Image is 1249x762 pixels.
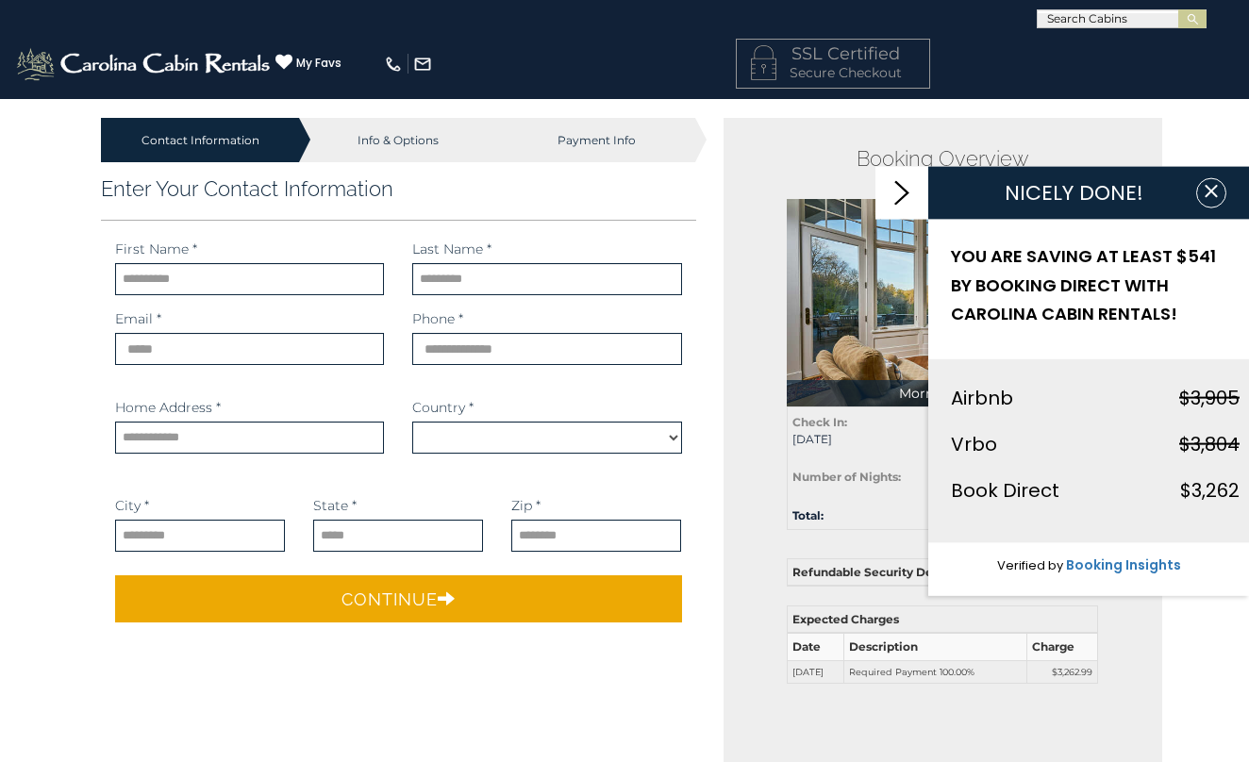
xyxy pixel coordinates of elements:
h3: Enter Your Contact Information [101,176,696,201]
td: $3,262.99 [1026,660,1098,684]
span: Verified by [997,555,1063,573]
th: Charge [1026,633,1098,660]
img: phone-regular-white.png [384,55,403,74]
a: My Favs [275,54,341,73]
strike: $3,804 [1179,430,1240,456]
span: [DATE] [792,431,928,447]
label: Country * [412,398,474,417]
th: Description [843,633,1026,660]
div: Airbnb [951,381,1013,413]
img: LOCKICON1.png [751,45,776,80]
h1: NICELY DONE! [951,182,1196,205]
h2: YOU ARE SAVING AT LEAST $541 BY BOOKING DIRECT WITH CAROLINA CABIN RENTALS! [951,242,1240,329]
a: Booking Insights [1066,555,1181,573]
h4: SSL Certified [751,45,915,64]
div: Vrbo [951,427,997,459]
p: Morning Star [787,380,1098,406]
span: Book Direct [951,476,1059,503]
label: Zip * [511,496,541,515]
td: Required Payment 100.00% [843,660,1026,684]
strong: Total: [792,508,824,522]
label: State * [313,496,357,515]
th: Date [788,633,843,660]
label: Email * [115,309,161,328]
label: City * [115,496,149,515]
strong: Number of Nights: [792,470,901,484]
label: Home Address * [115,398,221,417]
div: $3,262 [1180,473,1240,505]
label: Last Name * [412,240,491,258]
th: Refundable Security Deposits [788,559,1098,587]
button: Continue [115,575,682,622]
h2: Booking Overview [787,146,1098,171]
th: Expected Charges [788,606,1098,634]
strike: $3,905 [1179,384,1240,410]
td: [DATE] [788,660,843,684]
img: 1714398691_thumbnail.jpeg [787,199,1098,406]
strong: Check In: [792,415,847,429]
img: mail-regular-white.png [413,55,432,74]
img: White-1-2.png [14,45,275,83]
span: My Favs [296,55,341,72]
p: Secure Checkout [751,63,915,82]
label: First Name * [115,240,197,258]
label: Phone * [412,309,463,328]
